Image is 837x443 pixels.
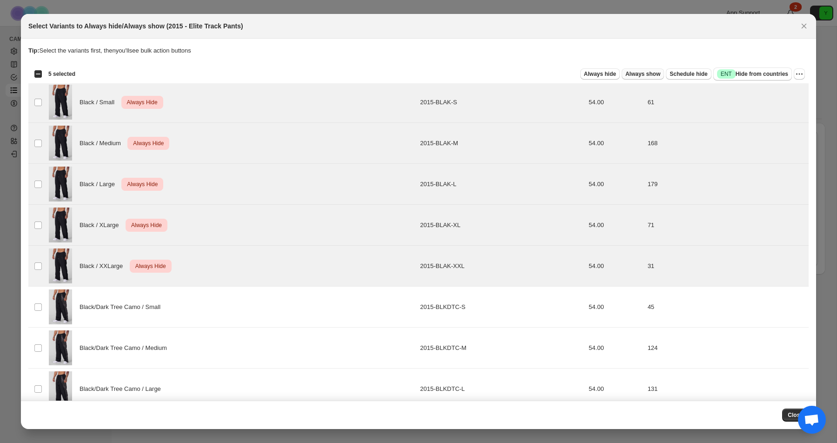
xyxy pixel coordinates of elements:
[49,248,72,283] img: 2015_black_002_06_18_rudy_ecomm.jpg
[586,287,645,328] td: 54.00
[80,98,120,107] span: Black / Small
[417,369,586,409] td: 2015-BLKDTC-L
[80,180,120,189] span: Black / Large
[788,411,803,419] span: Close
[28,47,40,54] strong: Tip:
[645,328,809,369] td: 124
[586,123,645,164] td: 54.00
[622,68,664,80] button: Always show
[645,123,809,164] td: 168
[28,21,243,31] h2: Select Variants to Always hide/Always show (2015 - Elite Track Pants)
[645,164,809,205] td: 179
[125,97,159,108] span: Always Hide
[49,289,72,324] img: 2015_black-dark-tree-camo_002_06_18_rudy_ecomm.jpg
[417,205,586,246] td: 2015-BLAK-XL
[666,68,711,80] button: Schedule hide
[80,139,126,148] span: Black / Medium
[80,221,124,230] span: Black / XLarge
[586,164,645,205] td: 54.00
[798,406,826,434] div: Open chat
[131,138,166,149] span: Always Hide
[417,123,586,164] td: 2015-BLAK-M
[125,179,159,190] span: Always Hide
[417,287,586,328] td: 2015-BLKDTC-S
[49,126,72,161] img: 2015_black_002_06_18_rudy_ecomm.jpg
[645,82,809,123] td: 61
[49,330,72,365] img: 2015_black-dark-tree-camo_002_06_18_rudy_ecomm.jpg
[586,82,645,123] td: 54.00
[80,262,128,271] span: Black / XXLarge
[129,220,164,231] span: Always Hide
[645,369,809,409] td: 131
[417,82,586,123] td: 2015-BLAK-S
[28,46,809,55] p: Select the variants first, then you'll see bulk action buttons
[49,208,72,242] img: 2015_black_002_06_18_rudy_ecomm.jpg
[645,287,809,328] td: 45
[645,246,809,287] td: 31
[782,409,809,422] button: Close
[670,70,707,78] span: Schedule hide
[80,384,166,394] span: Black/Dark Tree Camo / Large
[80,302,166,312] span: Black/Dark Tree Camo / Small
[417,246,586,287] td: 2015-BLAK-XXL
[586,246,645,287] td: 54.00
[717,69,788,79] span: Hide from countries
[645,205,809,246] td: 71
[49,85,72,120] img: 2015_black_002_06_18_rudy_ecomm.jpg
[133,261,168,272] span: Always Hide
[417,328,586,369] td: 2015-BLKDTC-M
[48,70,75,78] span: 5 selected
[797,20,810,33] button: Close
[584,70,616,78] span: Always hide
[713,67,792,81] button: SuccessENTHide from countries
[586,369,645,409] td: 54.00
[586,328,645,369] td: 54.00
[80,343,172,353] span: Black/Dark Tree Camo / Medium
[586,205,645,246] td: 54.00
[794,68,805,80] button: More actions
[721,70,732,78] span: ENT
[49,371,72,406] img: 2015_black-dark-tree-camo_002_06_18_rudy_ecomm.jpg
[49,167,72,201] img: 2015_black_002_06_18_rudy_ecomm.jpg
[625,70,660,78] span: Always show
[580,68,620,80] button: Always hide
[417,164,586,205] td: 2015-BLAK-L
